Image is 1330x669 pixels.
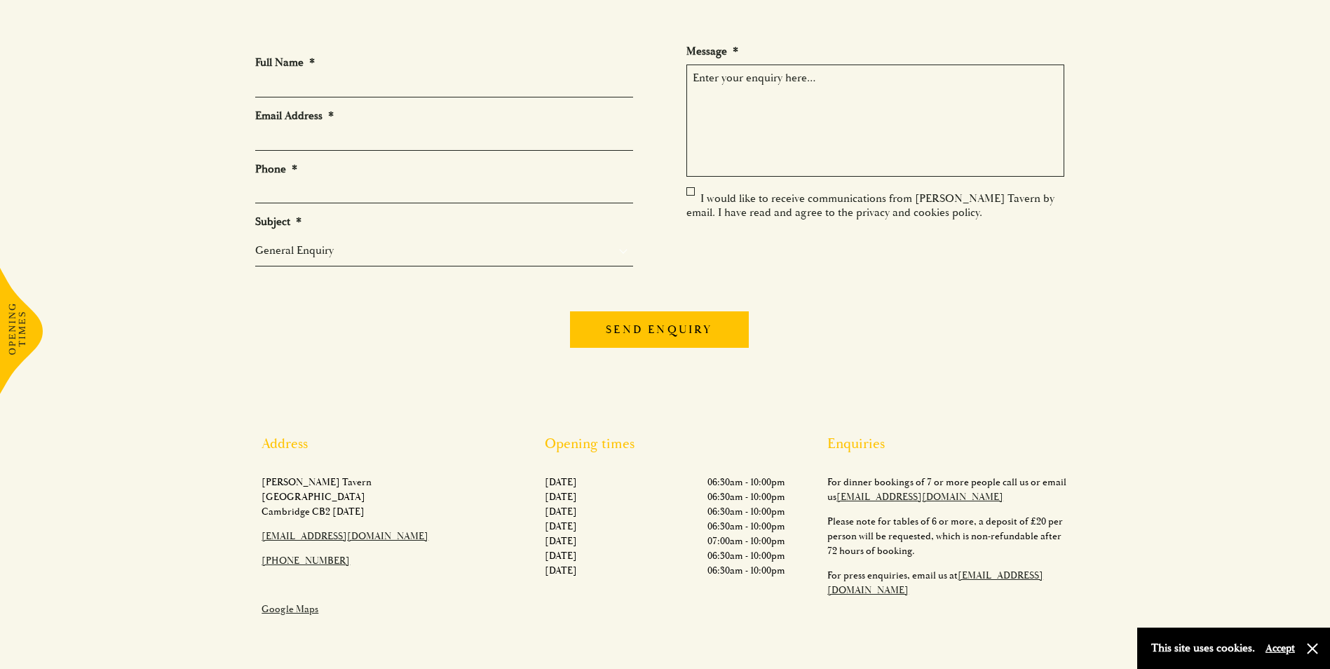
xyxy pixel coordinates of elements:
[1151,638,1255,658] p: This site uses cookies.
[686,44,738,59] label: Message
[707,489,785,504] p: 06:30am - 10:00pm
[255,109,334,123] label: Email Address
[1305,642,1319,656] button: Close and accept
[545,563,577,578] p: [DATE]
[255,215,301,229] label: Subject
[545,504,577,519] p: [DATE]
[262,530,428,542] a: [EMAIL_ADDRESS][DOMAIN_NAME]
[827,435,1068,452] h2: Enquiries
[545,519,577,534] p: [DATE]
[545,489,577,504] p: [DATE]
[255,55,315,70] label: Full Name
[262,555,350,567] a: [PHONE_NUMBER]
[707,519,785,534] p: 06:30am - 10:00pm
[255,162,297,177] label: Phone
[262,435,502,452] h2: Address
[827,475,1068,504] p: For dinner bookings of 7 or more people call us or email us
[827,568,1068,597] p: For press enquiries, email us at
[707,563,785,578] p: 06:30am - 10:00pm
[262,475,502,519] p: [PERSON_NAME] Tavern [GEOGRAPHIC_DATA] Cambridge CB2 [DATE]​
[686,191,1054,219] label: I would like to receive communications from [PERSON_NAME] Tavern by email. I have read and agree ...
[707,534,785,548] p: 07:00am - 10:00pm
[1265,642,1295,655] button: Accept
[545,475,577,489] p: [DATE]
[570,311,748,348] input: Send enquiry
[827,569,1043,596] a: [EMAIL_ADDRESS][DOMAIN_NAME]
[545,548,577,563] p: [DATE]
[707,475,785,489] p: 06:30am - 10:00pm
[545,534,577,548] p: [DATE]
[707,504,785,519] p: 06:30am - 10:00pm
[827,514,1068,558] p: Please note for tables of 6 or more, a deposit of £20 per person will be requested, which is non-...
[707,548,785,563] p: 06:30am - 10:00pm
[836,491,1003,503] a: [EMAIL_ADDRESS][DOMAIN_NAME]
[262,603,318,615] a: Google Maps
[686,231,900,285] iframe: reCAPTCHA
[545,435,785,452] h2: Opening times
